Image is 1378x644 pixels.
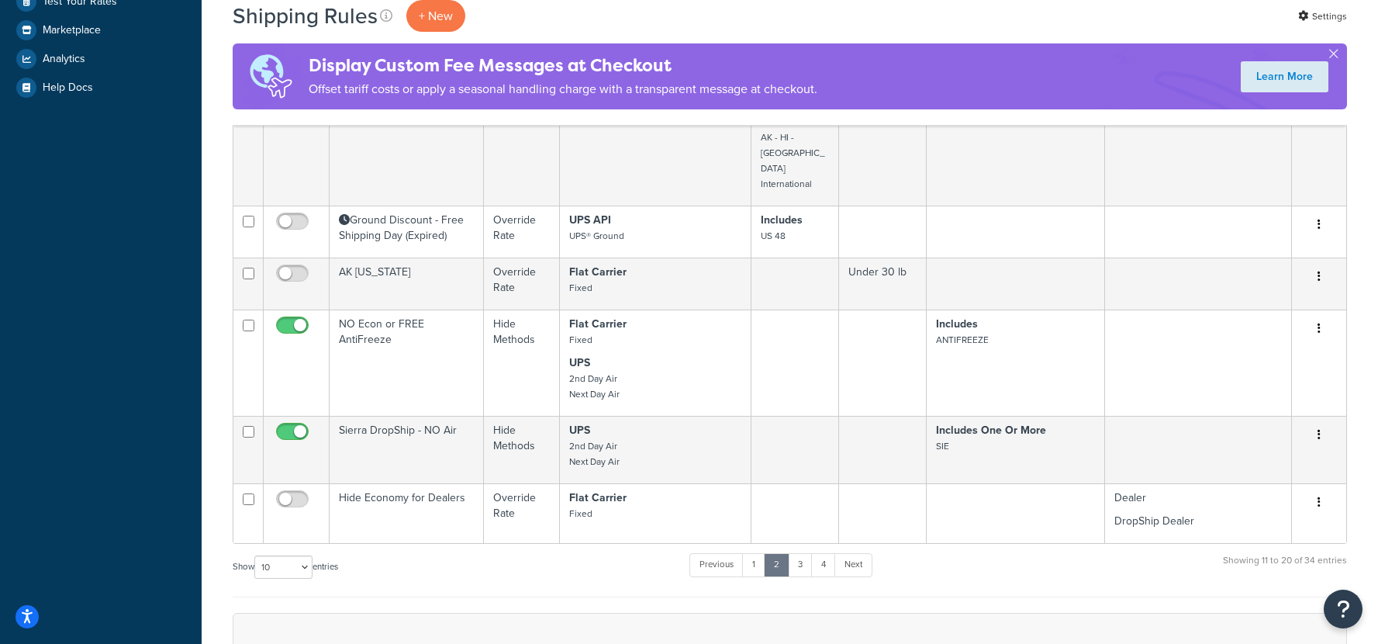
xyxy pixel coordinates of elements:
[788,553,813,576] a: 3
[834,553,872,576] a: Next
[689,553,744,576] a: Previous
[569,264,627,280] strong: Flat Carrier
[569,281,592,295] small: Fixed
[330,310,484,416] td: NO Econ or FREE AntiFreeze
[484,310,560,416] td: Hide Methods
[936,422,1046,438] strong: Includes One Or More
[569,212,611,228] strong: UPS API
[309,53,817,78] h4: Display Custom Fee Messages at Checkout
[569,490,627,506] strong: Flat Carrier
[12,45,190,73] a: Analytics
[330,68,484,206] td: Free Shipping Day (Expired)
[484,416,560,483] td: Hide Methods
[1324,590,1362,628] button: Open Resource Center
[1114,514,1282,529] p: DropShip Dealer
[569,422,590,438] strong: UPS
[12,16,190,44] a: Marketplace
[1223,552,1347,585] div: Showing 11 to 20 of 34 entries
[761,130,825,191] small: AK - HI - [GEOGRAPHIC_DATA] International
[839,258,927,310] td: Under 30 lb
[309,78,817,100] p: Offset tariff costs or apply a seasonal handling charge with a transparent message at checkout.
[936,439,949,453] small: SIE
[330,258,484,310] td: AK [US_STATE]
[936,316,978,332] strong: Includes
[569,372,620,401] small: 2nd Day Air Next Day Air
[1105,483,1292,543] td: Dealer
[43,53,85,66] span: Analytics
[233,556,338,579] label: Show entries
[569,333,592,347] small: Fixed
[761,229,786,243] small: US 48
[484,258,560,310] td: Override Rate
[43,81,93,95] span: Help Docs
[761,212,803,228] strong: Includes
[742,553,765,576] a: 1
[1298,5,1347,27] a: Settings
[569,355,590,371] strong: UPS
[233,1,378,31] h1: Shipping Rules
[764,553,789,576] a: 2
[330,416,484,483] td: Sierra DropShip - NO Air
[484,206,560,258] td: Override Rate
[330,206,484,258] td: Ground Discount - Free Shipping Day (Expired)
[811,553,836,576] a: 4
[569,439,620,469] small: 2nd Day Air Next Day Air
[43,24,101,37] span: Marketplace
[569,229,624,243] small: UPS® Ground
[569,316,627,332] strong: Flat Carrier
[254,556,313,579] select: Showentries
[484,68,560,206] td: Free Shipping
[484,483,560,543] td: Override Rate
[233,43,309,109] img: duties-banner-06bc72dcb5fe05cb3f9472aba00be2ae8eb53ab6f0d8bb03d382ba314ac3c341.png
[569,507,592,521] small: Fixed
[1241,61,1328,92] a: Learn More
[330,483,484,543] td: Hide Economy for Dealers
[936,333,989,347] small: ANTIFREEZE
[839,68,927,206] td: Order Over $25
[12,74,190,102] a: Help Docs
